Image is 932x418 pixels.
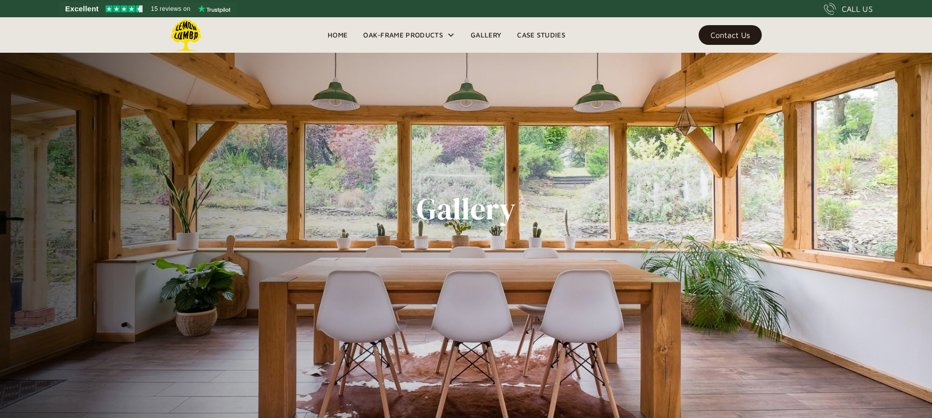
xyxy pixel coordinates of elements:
[355,17,463,53] div: Oak-Frame Products
[509,28,573,42] a: Case Studies
[65,3,99,15] span: Excellent
[824,3,873,15] a: CALL US
[198,5,230,13] img: Trustpilot logo
[710,32,750,38] div: Contact Us
[59,2,237,16] a: See Lemon Lumba reviews on Trustpilot
[320,28,355,42] a: Home
[699,25,762,45] a: Contact Us
[363,29,443,41] div: Oak-Frame Products
[416,192,516,226] h1: Gallery
[151,3,190,15] span: 15 reviews on
[463,28,509,42] a: Gallery
[842,3,873,15] div: CALL US
[106,5,143,12] img: Trustpilot 4.5 stars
